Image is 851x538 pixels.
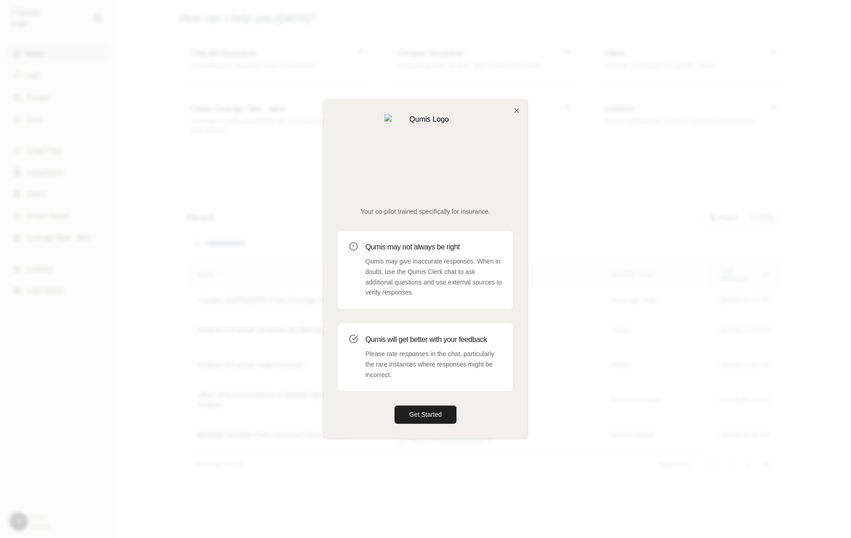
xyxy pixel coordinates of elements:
p: Qumis may give inaccurate responses. When in doubt, use the Qumis Clerk chat to ask additional qu... [365,256,502,298]
button: Get Started [395,406,456,424]
p: Please rate responses in the chat, particularly the rare instances where responses might be incor... [365,349,502,380]
h3: Qumis may not always be right [365,242,502,253]
h3: Qumis will get better with your feedback [365,334,502,345]
p: Your co-pilot trained specifically for insurance. [338,207,513,216]
img: Qumis Logo [384,114,467,196]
